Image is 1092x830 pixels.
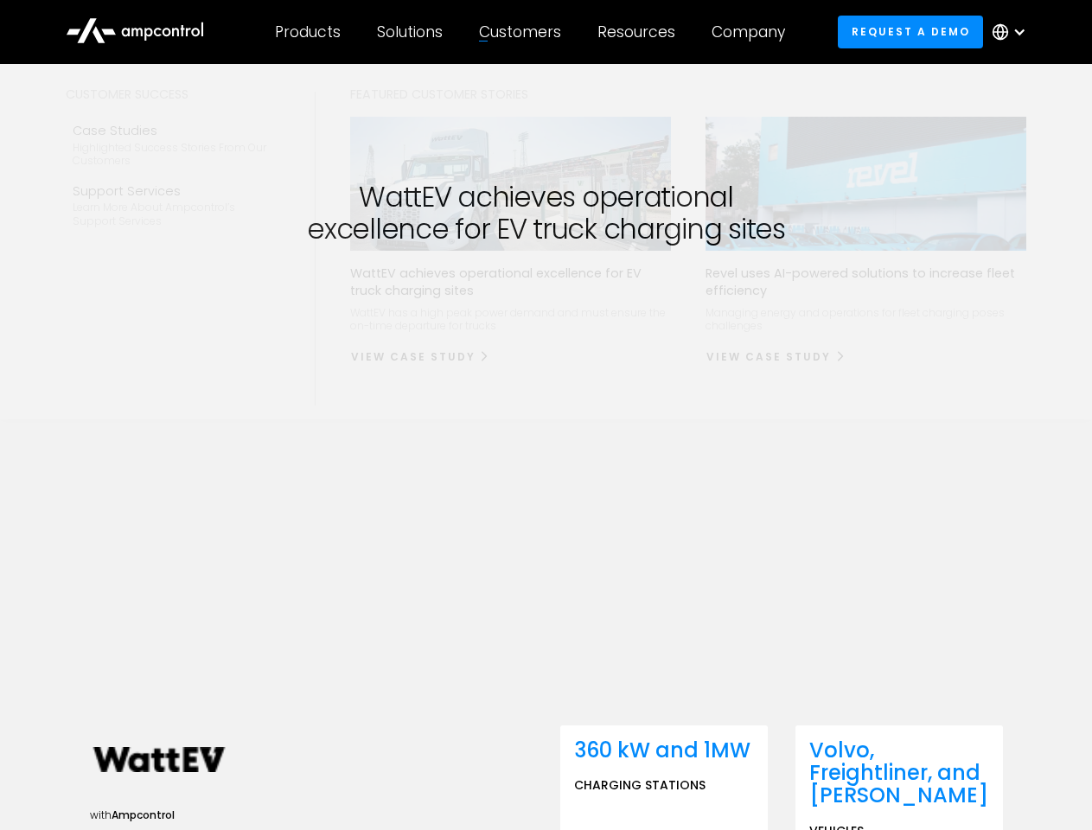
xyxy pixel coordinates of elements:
[350,306,671,333] p: WattEV has a high peak power demand and must ensure the on-time departure for trucks
[479,22,561,41] div: Customers
[90,808,384,823] div: with
[66,85,280,104] div: Customer success
[597,22,675,41] div: Resources
[712,22,785,41] div: Company
[73,201,273,227] div: Learn more about Ampcontrol’s support services
[574,776,706,795] p: Charging stations
[351,349,476,365] div: View Case Study
[275,22,341,41] div: Products
[73,182,273,201] div: Support Services
[73,121,273,140] div: Case Studies
[838,16,983,48] a: Request a demo
[706,349,831,365] div: View Case Study
[809,739,989,808] div: Volvo, Freightliner, and [PERSON_NAME]
[574,739,750,762] div: 360 kW and 1MW
[66,175,280,235] a: Support ServicesLearn more about Ampcontrol’s support services
[377,22,443,41] div: Solutions
[350,343,491,371] a: View Case Study
[73,141,273,168] div: Highlighted success stories From Our Customers
[350,265,671,299] p: WattEV achieves operational excellence for EV truck charging sites
[66,114,280,175] a: Case StudiesHighlighted success stories From Our Customers
[112,808,175,822] span: Ampcontrol
[350,85,1027,104] div: Featured Customer Stories
[706,343,846,371] a: View Case Study
[706,306,1026,333] p: Managing energy and operations for fleet charging poses challenges
[166,256,927,684] iframe: WattEV (full) uses Ampcontrol for truck charging
[706,265,1026,299] p: Revel uses AI-powered solutions to increase fleet efficiency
